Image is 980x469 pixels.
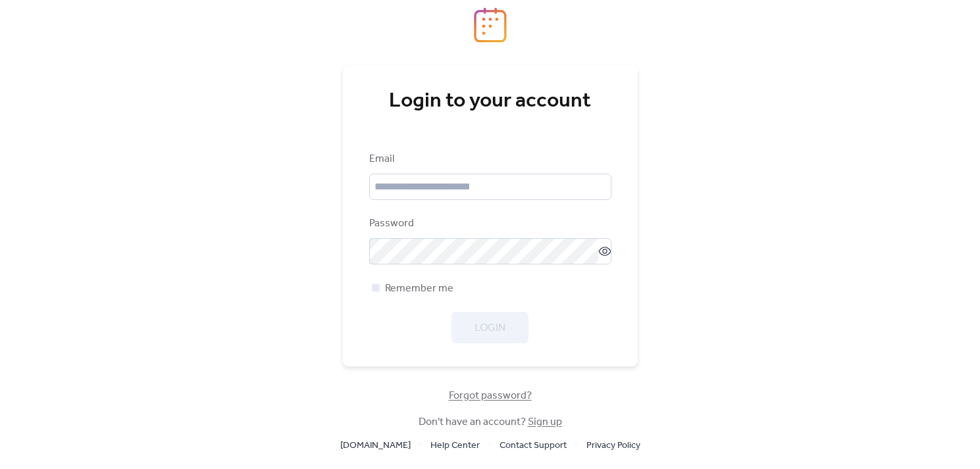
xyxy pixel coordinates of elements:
img: logo [474,7,507,43]
div: Password [369,216,609,232]
a: Help Center [430,437,480,453]
a: [DOMAIN_NAME] [340,437,411,453]
span: [DOMAIN_NAME] [340,438,411,454]
span: Help Center [430,438,480,454]
div: Email [369,151,609,167]
a: Privacy Policy [586,437,640,453]
span: Contact Support [500,438,567,454]
a: Contact Support [500,437,567,453]
span: Don't have an account? [419,414,562,430]
span: Forgot password? [449,388,532,404]
span: Remember me [385,281,453,297]
span: Privacy Policy [586,438,640,454]
a: Sign up [528,412,562,432]
a: Forgot password? [449,392,532,399]
div: Login to your account [369,88,611,114]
